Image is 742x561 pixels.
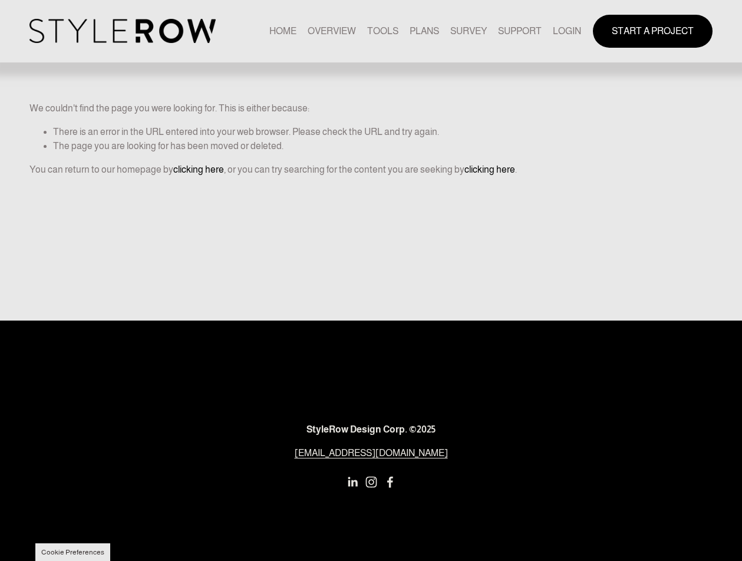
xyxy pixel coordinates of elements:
a: folder dropdown [498,23,542,39]
a: Facebook [384,476,396,488]
a: clicking here [173,164,224,174]
span: SUPPORT [498,24,542,38]
a: LinkedIn [347,476,358,488]
a: LOGIN [553,23,581,39]
a: [EMAIL_ADDRESS][DOMAIN_NAME] [295,446,448,460]
li: The page you are looking for has been moved or deleted. [53,139,712,153]
p: You can return to our homepage by , or you can try searching for the content you are seeking by . [29,163,712,177]
a: SURVEY [450,23,487,39]
section: Manage previously selected cookie options [35,543,110,561]
img: StyleRow [29,19,215,43]
a: HOME [269,23,296,39]
a: START A PROJECT [593,15,713,47]
a: Instagram [365,476,377,488]
a: TOOLS [367,23,398,39]
a: clicking here [464,164,515,174]
li: There is an error in the URL entered into your web browser. Please check the URL and try again. [53,125,712,139]
a: PLANS [410,23,439,39]
strong: StyleRow Design Corp. ©2025 [306,424,436,434]
p: We couldn't find the page you were looking for. This is either because: [29,72,712,115]
button: Cookie Preferences [41,548,104,556]
a: OVERVIEW [308,23,356,39]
